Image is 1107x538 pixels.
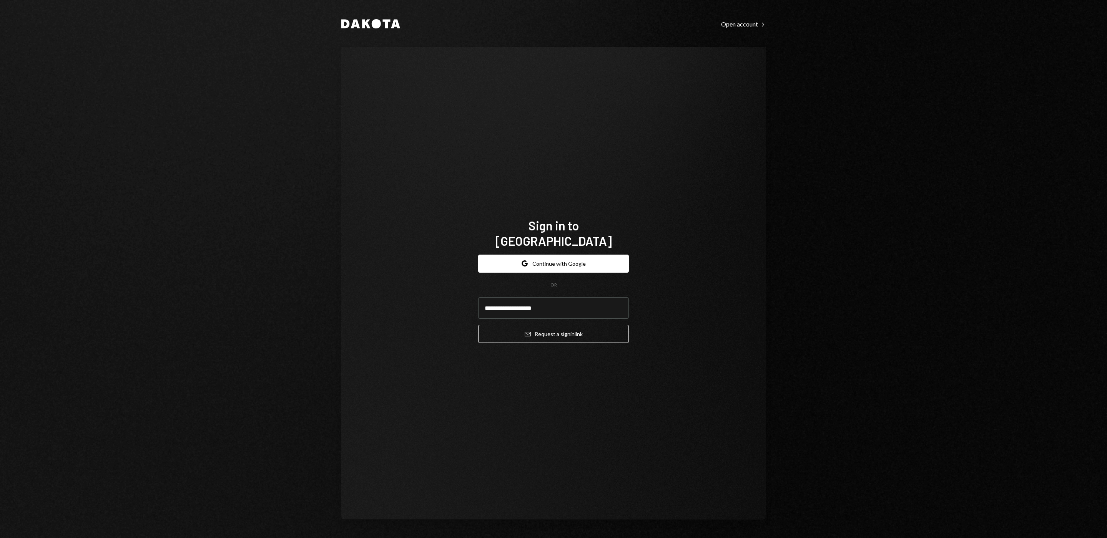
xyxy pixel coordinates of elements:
[478,255,629,273] button: Continue with Google
[478,325,629,343] button: Request a signinlink
[478,218,629,248] h1: Sign in to [GEOGRAPHIC_DATA]
[721,20,766,28] a: Open account
[550,282,557,288] div: OR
